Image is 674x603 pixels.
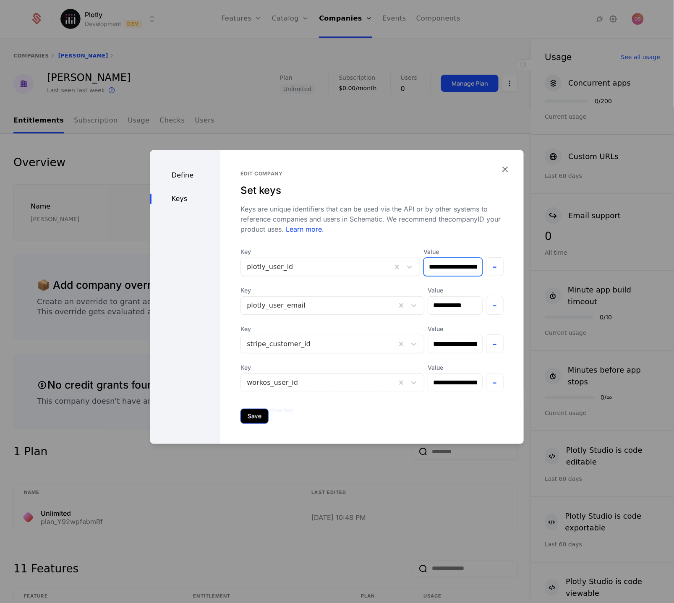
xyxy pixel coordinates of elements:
label: Value [428,325,482,333]
div: Edit company [240,170,504,177]
div: Define [150,170,220,180]
div: Set keys [240,184,504,197]
label: Value [428,286,482,295]
button: - [486,257,504,276]
a: Learn more. [284,225,324,233]
label: Value [428,363,482,372]
span: Key [240,325,424,333]
span: Key [240,363,424,372]
label: Value [423,248,482,256]
div: Keys are unique identifiers that can be used via the API or by other systems to reference compani... [240,204,504,234]
button: - [486,334,504,353]
button: Save [240,409,269,424]
button: - [486,373,504,392]
span: Key [240,286,424,295]
div: Keys [150,194,220,204]
button: - [486,296,504,315]
span: Key [240,248,420,256]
